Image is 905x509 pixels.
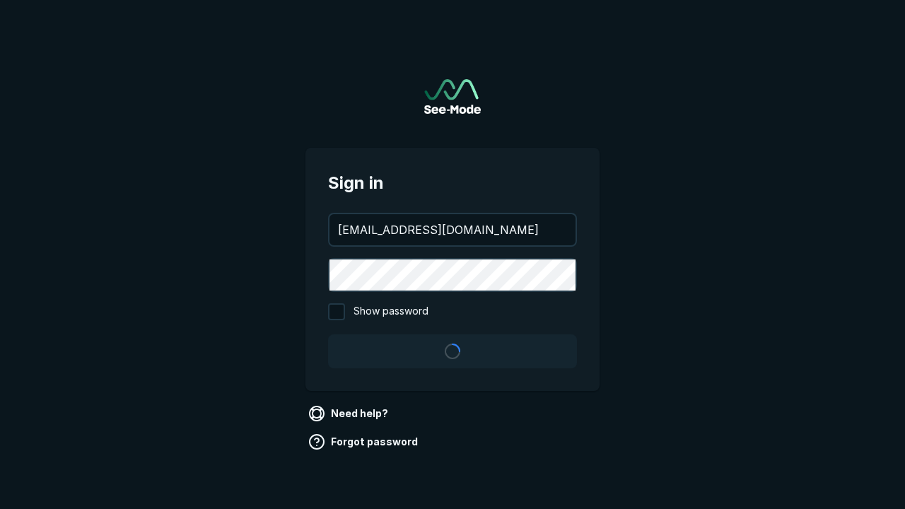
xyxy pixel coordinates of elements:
a: Forgot password [305,431,424,453]
input: your@email.com [329,214,576,245]
a: Need help? [305,402,394,425]
a: Go to sign in [424,79,481,114]
span: Show password [354,303,428,320]
img: See-Mode Logo [424,79,481,114]
span: Sign in [328,170,577,196]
